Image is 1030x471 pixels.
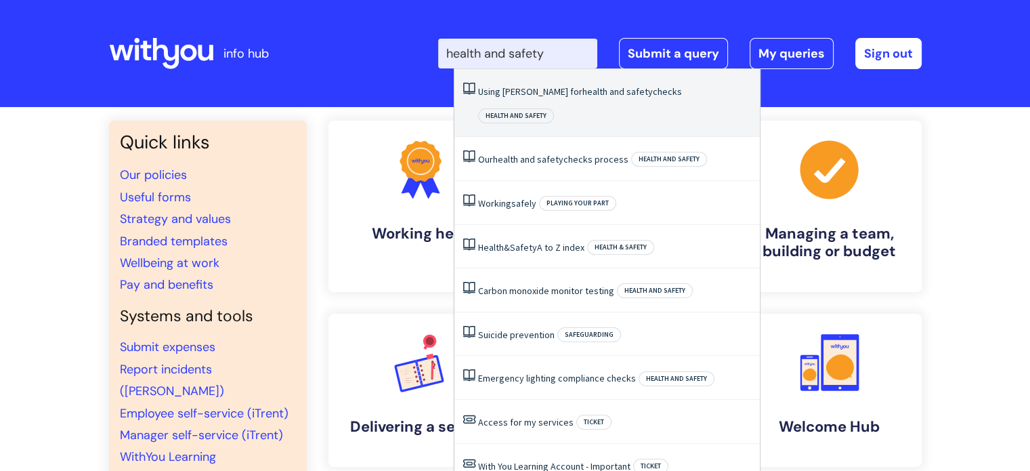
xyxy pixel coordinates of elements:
[478,241,504,253] span: Health
[478,197,536,209] a: Workingsafely
[619,38,728,69] a: Submit a query
[511,197,536,209] span: safely
[328,314,513,467] a: Delivering a service
[120,189,191,205] a: Useful forms
[120,449,216,465] a: WithYou Learning
[617,283,693,298] span: Health and safety
[639,371,714,386] span: Health and safety
[339,418,502,436] h4: Delivering a service
[478,241,584,253] a: Health&SafetyA to Z index
[748,225,911,261] h4: Managing a team, building or budget
[223,43,269,64] p: info hub
[120,233,228,249] a: Branded templates
[120,131,296,153] h3: Quick links
[493,153,518,165] span: health
[120,255,219,271] a: Wellbeing at work
[626,85,653,98] span: safety
[539,196,616,211] span: Playing your part
[510,241,537,253] span: Safety
[438,39,597,68] input: Search
[587,240,654,255] span: Health & Safety
[478,285,614,297] a: Carbon monoxide monitor testing
[478,416,574,428] a: Access for my services
[120,405,288,422] a: Employee self-service (iTrent)
[582,85,607,98] span: health
[328,121,513,292] a: Working here
[748,418,911,436] h4: Welcome Hub
[120,339,215,355] a: Submit expenses
[609,85,624,98] span: and
[750,38,834,69] a: My queries
[120,307,296,326] h4: Systems and tools
[576,415,611,430] span: Ticket
[438,38,922,69] div: | -
[120,361,224,399] a: Report incidents ([PERSON_NAME])
[120,277,213,293] a: Pay and benefits
[120,167,187,183] a: Our policies
[537,153,563,165] span: safety
[520,153,535,165] span: and
[855,38,922,69] a: Sign out
[339,225,502,243] h4: Working here
[120,211,231,227] a: Strategy and values
[478,372,636,384] a: Emergency lighting compliance checks
[478,108,554,123] span: Health and safety
[478,329,555,341] a: Suicide prevention
[737,121,922,292] a: Managing a team, building or budget
[631,152,707,167] span: Health and safety
[478,153,628,165] a: Ourhealth and safetychecks process
[557,327,621,342] span: Safeguarding
[120,427,283,443] a: Manager self-service (iTrent)
[478,85,682,98] a: Using [PERSON_NAME] forhealth and safetychecks
[737,314,922,467] a: Welcome Hub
